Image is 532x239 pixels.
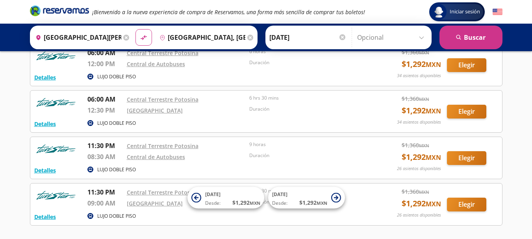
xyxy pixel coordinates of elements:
small: MXN [426,200,441,208]
a: Central Terrestre Potosina [127,49,198,57]
p: Duración [249,152,368,159]
button: Detalles [34,73,56,82]
p: LUJO DOBLE PISO [97,120,136,127]
i: Brand Logo [30,5,89,17]
p: 12:30 PM [87,106,123,115]
a: Central Terrestre Potosina [127,142,198,150]
p: 11:30 PM [87,141,123,150]
span: $ 1,292 [299,198,327,207]
p: 12:00 PM [87,59,123,69]
button: English [493,7,502,17]
a: Central de Autobuses [127,153,185,161]
span: $ 1,360 [402,48,429,56]
a: Central Terrestre Potosina [127,96,198,103]
small: MXN [250,200,260,206]
p: LUJO DOBLE PISO [97,213,136,220]
span: $ 1,292 [402,151,441,163]
input: Buscar Origen [32,28,121,47]
p: Duración [249,59,368,66]
p: LUJO DOBLE PISO [97,73,136,80]
small: MXN [426,60,441,69]
p: 9 horas [249,141,368,148]
span: $ 1,292 [402,58,441,70]
p: 09:00 AM [87,198,123,208]
button: Elegir [447,58,486,72]
p: 08:30 AM [87,152,123,161]
button: Elegir [447,151,486,165]
p: 26 asientos disponibles [397,165,441,172]
small: MXN [419,189,429,195]
p: 6 hrs 30 mins [249,94,368,102]
p: 34 asientos disponibles [397,72,441,79]
span: Desde: [272,200,287,207]
button: Detalles [34,120,56,128]
span: $ 1,360 [402,187,429,196]
input: Opcional [357,28,428,47]
small: MXN [317,200,327,206]
button: [DATE]Desde:$1,292MXN [268,187,345,209]
p: 26 asientos disponibles [397,212,441,219]
img: RESERVAMOS [34,187,78,203]
button: [DATE]Desde:$1,292MXN [187,187,264,209]
em: ¡Bienvenido a la nueva experiencia de compra de Reservamos, una forma más sencilla de comprar tus... [92,8,365,16]
input: Buscar Destino [156,28,245,47]
p: 11:30 PM [87,187,123,197]
a: Central Terrestre Potosina [127,189,198,196]
small: MXN [426,107,441,115]
img: RESERVAMOS [34,94,78,110]
input: Elegir Fecha [269,28,347,47]
span: $ 1,292 [402,198,441,209]
span: [DATE] [205,191,221,198]
span: Desde: [205,200,221,207]
a: [GEOGRAPHIC_DATA] [127,200,183,207]
button: Detalles [34,166,56,174]
button: Elegir [447,198,486,211]
span: [DATE] [272,191,287,198]
img: RESERVAMOS [34,141,78,157]
button: Detalles [34,213,56,221]
small: MXN [426,153,441,162]
p: 06:00 AM [87,94,123,104]
span: $ 1,292 [232,198,260,207]
p: 34 asientos disponibles [397,119,441,126]
span: $ 1,292 [402,105,441,117]
span: Iniciar sesión [447,8,483,16]
span: $ 1,360 [402,141,429,149]
button: Elegir [447,105,486,119]
p: Duración [249,106,368,113]
a: Brand Logo [30,5,89,19]
small: MXN [419,143,429,148]
p: LUJO DOBLE PISO [97,166,136,173]
p: 6 horas [249,48,368,55]
button: Buscar [439,26,502,49]
a: Central de Autobuses [127,60,185,68]
span: $ 1,360 [402,94,429,103]
a: [GEOGRAPHIC_DATA] [127,107,183,114]
p: 06:00 AM [87,48,123,57]
small: MXN [419,96,429,102]
img: RESERVAMOS [34,48,78,64]
small: MXN [419,50,429,56]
